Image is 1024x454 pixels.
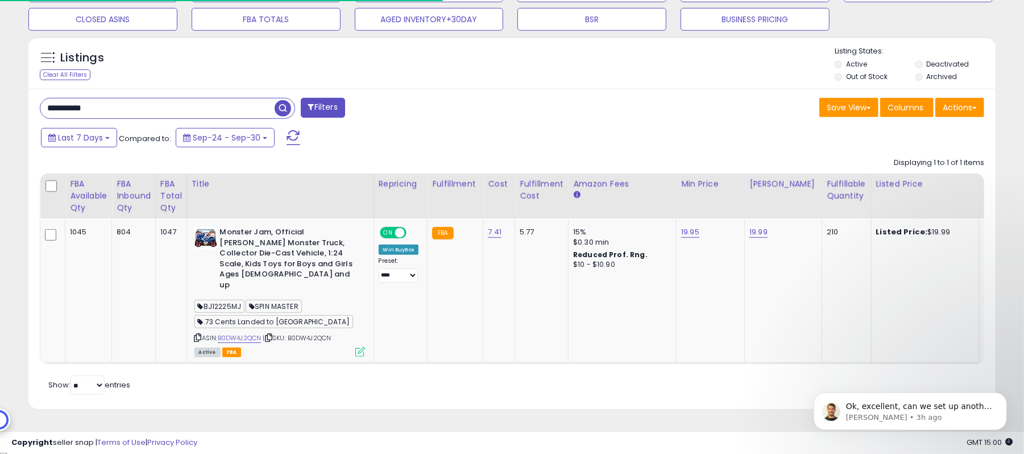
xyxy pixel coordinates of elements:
div: 210 [827,227,862,237]
b: Reduced Prof. Rng. [573,250,648,259]
span: All listings currently available for purchase on Amazon [194,348,221,357]
label: Deactivated [927,59,969,69]
a: 7.41 [488,226,501,238]
strong: Copyright [11,437,53,448]
div: Displaying 1 to 1 of 1 items [894,158,984,168]
span: BJ12225MJ [194,300,245,313]
span: OFF [404,228,422,238]
img: 51ycaB5zIAL._SL40_.jpg [194,227,217,250]
div: Amazon Fees [573,178,671,190]
span: Show: entries [48,379,130,390]
a: Privacy Policy [147,437,197,448]
a: B0DW4J2QCN [218,333,262,343]
div: [PERSON_NAME] [749,178,817,190]
label: Active [846,59,867,69]
span: Last 7 Days [58,132,103,143]
button: BSR [517,8,666,31]
div: Fulfillment Cost [520,178,563,202]
div: Listed Price [876,178,975,190]
div: 15% [573,227,668,237]
div: $19.99 [876,227,971,237]
span: Compared to: [119,133,171,144]
button: Columns [880,98,934,117]
h5: Listings [60,50,104,66]
button: CLOSED ASINS [28,8,177,31]
small: FBA [432,227,453,240]
span: ON [381,228,395,238]
div: Win BuyBox [379,245,419,255]
span: Sep-24 - Sep-30 [193,132,260,143]
button: Filters [301,98,345,118]
iframe: Intercom notifications message [797,369,1024,448]
label: Archived [927,72,957,81]
span: .73 Cents Landed to [GEOGRAPHIC_DATA] [194,315,354,328]
div: FBA Total Qty [160,178,182,214]
div: Preset: [379,257,419,283]
button: Last 7 Days [41,128,117,147]
label: Out of Stock [846,72,888,81]
div: Title [192,178,369,190]
div: seller snap | | [11,438,197,448]
div: FBA inbound Qty [117,178,151,214]
button: BUSINESS PRICING [681,8,830,31]
b: Listed Price: [876,226,928,237]
span: | SKU: B0DW4J2QCN [263,333,331,342]
button: FBA TOTALS [192,8,341,31]
div: Ship Price [984,178,1007,202]
span: SPIN MASTER [246,300,302,313]
div: ASIN: [194,227,365,356]
div: FBA Available Qty [70,178,107,214]
div: 804 [117,227,147,237]
div: 1045 [70,227,103,237]
small: Amazon Fees. [573,190,580,200]
div: 0.00 [984,227,1003,237]
div: $0.30 min [573,237,668,247]
div: Fulfillment [432,178,478,190]
span: FBA [222,348,242,357]
a: Terms of Use [97,437,146,448]
div: Cost [488,178,510,190]
div: Fulfillable Quantity [827,178,866,202]
button: AGED INVENTORY+30DAY [355,8,504,31]
span: Columns [888,102,923,113]
div: Clear All Filters [40,69,90,80]
div: Min Price [681,178,740,190]
a: 19.99 [749,226,768,238]
button: Save View [819,98,878,117]
a: 19.95 [681,226,699,238]
div: 5.77 [520,227,559,237]
div: $10 - $10.90 [573,260,668,270]
div: Repricing [379,178,423,190]
button: Sep-24 - Sep-30 [176,128,275,147]
p: Listing States: [835,46,996,57]
b: Monster Jam, Official [PERSON_NAME] Monster Truck, Collector Die-Cast Vehicle, 1:24 Scale, Kids T... [220,227,358,293]
button: Actions [935,98,984,117]
div: 1047 [160,227,178,237]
